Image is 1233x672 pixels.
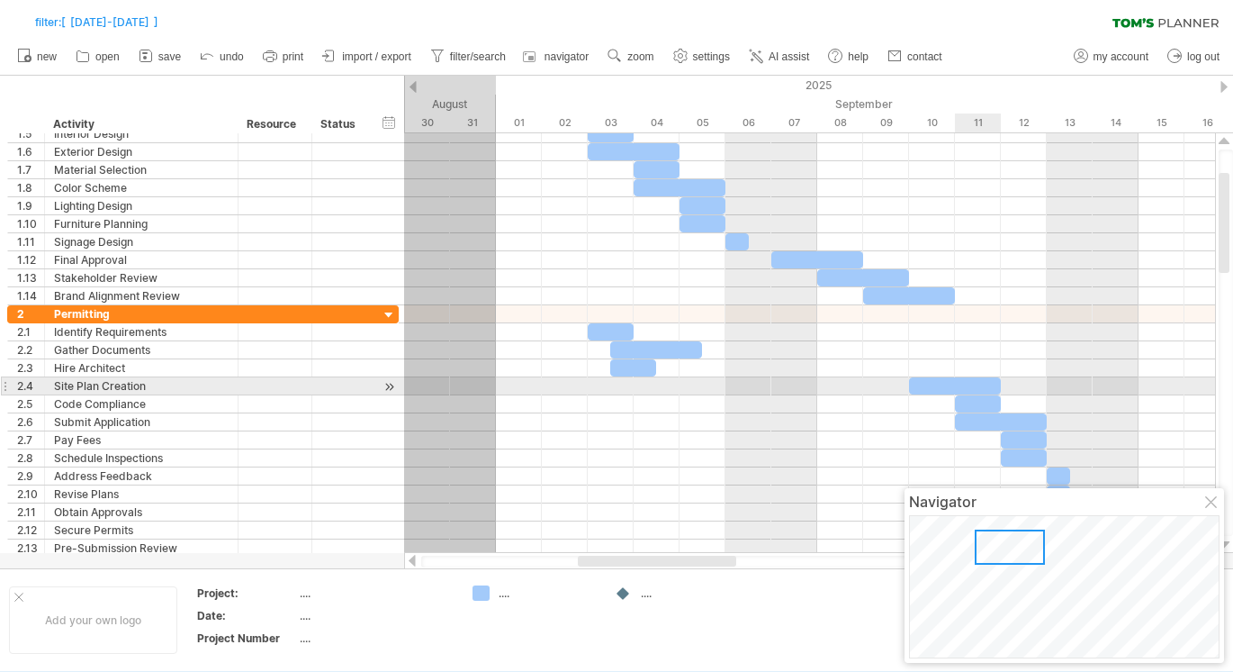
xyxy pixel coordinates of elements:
div: Tuesday, 16 September 2025 [1184,114,1230,132]
div: Stakeholder Review [54,269,229,286]
div: Tuesday, 2 September 2025 [542,114,588,132]
div: Permitting [54,305,229,322]
div: Obtain Approvals [54,504,229,521]
div: Pay Fees [54,431,229,449]
a: import / export [318,45,417,68]
span: AI assist [769,50,809,63]
div: Friday, 5 September 2025 [679,114,725,132]
span: undo [220,50,244,63]
div: 2.4 [17,377,44,395]
a: filter/search [426,45,511,68]
div: 1.14 [17,287,44,304]
div: 1.6 [17,143,44,160]
div: 1.9 [17,197,44,214]
div: Sunday, 7 September 2025 [771,114,817,132]
div: .... [499,586,597,601]
div: Friday, 12 September 2025 [1001,114,1047,132]
div: Pre-Submission Review [54,540,229,557]
span: navigator [544,50,589,63]
span: open [95,50,120,63]
div: 2.10 [17,486,44,503]
div: Secure Permits [54,522,229,539]
a: zoom [603,45,659,68]
div: 2.8 [17,450,44,467]
div: 1.8 [17,179,44,196]
div: Exterior Design [54,143,229,160]
div: 1.7 [17,161,44,178]
div: 2 [17,305,44,322]
span: [DATE]-[DATE] [70,15,149,29]
div: 1.12 [17,251,44,268]
div: Signage Design [54,233,229,250]
div: Wednesday, 3 September 2025 [588,114,634,132]
div: 2.1 [17,323,44,341]
div: Saturday, 30 August 2025 [404,114,450,132]
div: 1.13 [17,269,44,286]
a: undo [195,45,249,68]
div: .... [300,586,451,601]
div: Material Selection [54,161,229,178]
div: Tuesday, 9 September 2025 [863,114,909,132]
div: 2.3 [17,359,44,377]
div: Add your own logo [9,586,177,654]
div: Color Scheme [54,179,229,196]
div: 2.2 [17,341,44,359]
div: 2.12 [17,522,44,539]
a: navigator [520,45,594,68]
div: Address Feedback [54,468,229,485]
div: Brand Alignment Review [54,287,229,304]
div: Monday, 8 September 2025 [817,114,863,132]
div: 2.9 [17,468,44,485]
div: 1.11 [17,233,44,250]
div: Activity [53,115,228,133]
span: new [37,50,57,63]
div: 2.7 [17,431,44,449]
a: help [823,45,874,68]
div: scroll to activity [381,377,398,396]
a: my account [1069,45,1154,68]
div: Status [320,115,360,133]
div: Project: [197,586,296,601]
div: 2.13 [17,540,44,557]
span: print [283,50,303,63]
div: Identify Requirements [54,323,229,341]
div: Project Number [197,631,296,646]
div: Sunday, 14 September 2025 [1093,114,1138,132]
div: .... [641,586,739,601]
div: 1.5 [17,125,44,142]
a: settings [669,45,735,68]
a: AI assist [744,45,814,68]
a: contact [883,45,948,68]
a: new [13,45,62,68]
div: Schedule Inspections [54,450,229,467]
div: Furniture Planning [54,215,229,232]
span: settings [693,50,730,63]
div: Monday, 1 September 2025 [496,114,542,132]
div: Thursday, 11 September 2025 [955,114,1001,132]
div: Resource [247,115,301,133]
div: .... [300,608,451,623]
span: contact [907,50,942,63]
a: open [71,45,125,68]
span: save [158,50,181,63]
span: log out [1187,50,1219,63]
div: 2.11 [17,504,44,521]
div: 2.5 [17,395,44,413]
div: Final Approval [54,251,229,268]
div: Submit Application [54,413,229,431]
a: print [258,45,309,68]
div: Thursday, 4 September 2025 [634,114,679,132]
span: filter/search [450,50,506,63]
span: filter: [35,15,61,29]
a: log out [1163,45,1225,68]
div: Date: [197,608,296,623]
span: my account [1093,50,1148,63]
div: 2.6 [17,413,44,431]
span: help [848,50,868,63]
a: save [134,45,186,68]
div: Revise Plans [54,486,229,503]
div: Site Plan Creation [54,377,229,395]
div: Lighting Design [54,197,229,214]
div: Wednesday, 10 September 2025 [909,114,955,132]
div: Gather Documents [54,341,229,359]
